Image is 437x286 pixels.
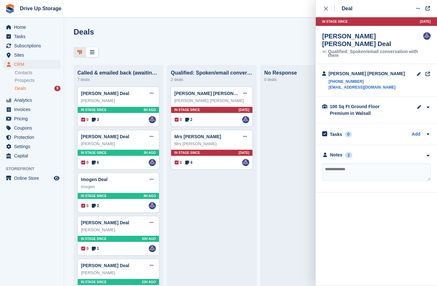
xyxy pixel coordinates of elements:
a: menu [3,32,60,41]
span: 0 [175,160,182,165]
span: 6 [92,160,99,165]
span: 0 [81,246,89,251]
a: Andy [242,116,249,123]
a: [PERSON_NAME] Deal [81,134,129,139]
div: [PERSON_NAME] [PERSON_NAME] [329,70,405,77]
a: menu [3,60,60,69]
span: 2 [185,117,193,123]
div: 0 [345,131,352,137]
div: [PERSON_NAME] [81,227,156,233]
a: Add [412,131,420,138]
div: Notes [330,152,343,158]
a: Deals 9 [15,85,60,92]
span: Home [14,23,52,32]
div: Deal [342,5,353,12]
a: [PERSON_NAME] [PERSON_NAME] Deal [174,91,261,96]
div: [PERSON_NAME] [PERSON_NAME] Deal [322,32,423,48]
span: 8H AGO [144,194,156,198]
div: [PERSON_NAME] [81,98,156,104]
span: Deals [15,85,26,91]
div: Mrs [PERSON_NAME] [174,141,249,147]
img: stora-icon-8386f47178a22dfd0bd8f6a31ec36ba5ce8667c1dd55bd0f319d3a0aa187defe.svg [5,4,15,13]
span: Invoices [14,105,52,114]
a: menu [3,123,60,132]
a: menu [3,151,60,160]
span: Online Store [14,174,52,183]
div: 9 [54,86,60,91]
span: In stage since [174,150,200,155]
a: Andy [242,159,249,166]
span: 8H AGO [144,107,156,112]
span: 3H AGO [144,150,156,155]
a: menu [3,133,60,142]
span: 2 [92,203,99,209]
span: [DATE] [420,19,431,24]
span: Tasks [14,32,52,41]
div: No Response [264,70,346,76]
a: [PHONE_NUMBER] [329,79,405,84]
a: menu [3,105,60,114]
span: Storefront [6,166,64,172]
a: Preview store [53,174,60,182]
a: [PERSON_NAME] Deal [81,220,129,225]
a: Andy [149,159,156,166]
a: Prospects [15,77,60,84]
a: [EMAIL_ADDRESS][DOMAIN_NAME] [329,84,405,90]
span: In stage since [81,150,107,155]
span: In stage since [322,19,348,24]
a: menu [3,41,60,50]
a: Andy [149,245,156,252]
span: Prospects [15,77,35,83]
a: menu [3,174,60,183]
a: Drive Up Storage [17,3,64,14]
div: [PERSON_NAME] [81,141,156,147]
span: Capital [14,151,52,160]
span: Protection [14,133,52,142]
div: [PERSON_NAME] [PERSON_NAME] [174,98,249,104]
span: [DATE] [239,150,249,155]
img: Andy [423,32,431,40]
span: In stage since [81,280,107,284]
span: Pricing [14,114,52,123]
span: 0 [175,117,182,123]
a: Andy [149,202,156,209]
span: In stage since [174,107,200,112]
a: [PERSON_NAME] Deal [81,263,129,268]
span: Subscriptions [14,41,52,50]
a: Andy [149,116,156,123]
a: menu [3,142,60,151]
span: 4 [185,160,193,165]
div: Imogen [81,184,156,190]
span: 0 [81,203,89,209]
div: 2 deals [171,76,253,83]
a: [PERSON_NAME] Deal [81,91,129,96]
span: 20H AGO [142,236,156,241]
div: [PERSON_NAME] [81,270,156,276]
a: menu [3,51,60,60]
a: menu [3,96,60,105]
span: 0 [81,117,89,123]
div: Qualified: Spoken/email conversation with them [322,50,423,57]
a: Contacts [15,70,60,76]
span: In stage since [81,107,107,112]
span: [DATE] [239,107,249,112]
div: 2 [345,152,352,158]
span: Coupons [14,123,52,132]
span: 0 [81,160,89,165]
a: Imogen Deal [81,177,107,182]
h1: Deals [74,28,94,36]
span: In stage since [81,236,107,241]
span: Sites [14,51,52,60]
span: CRM [14,60,52,69]
span: 3 [92,117,99,123]
span: In stage since [81,194,107,198]
span: Settings [14,142,52,151]
div: 0 deals [264,76,346,83]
